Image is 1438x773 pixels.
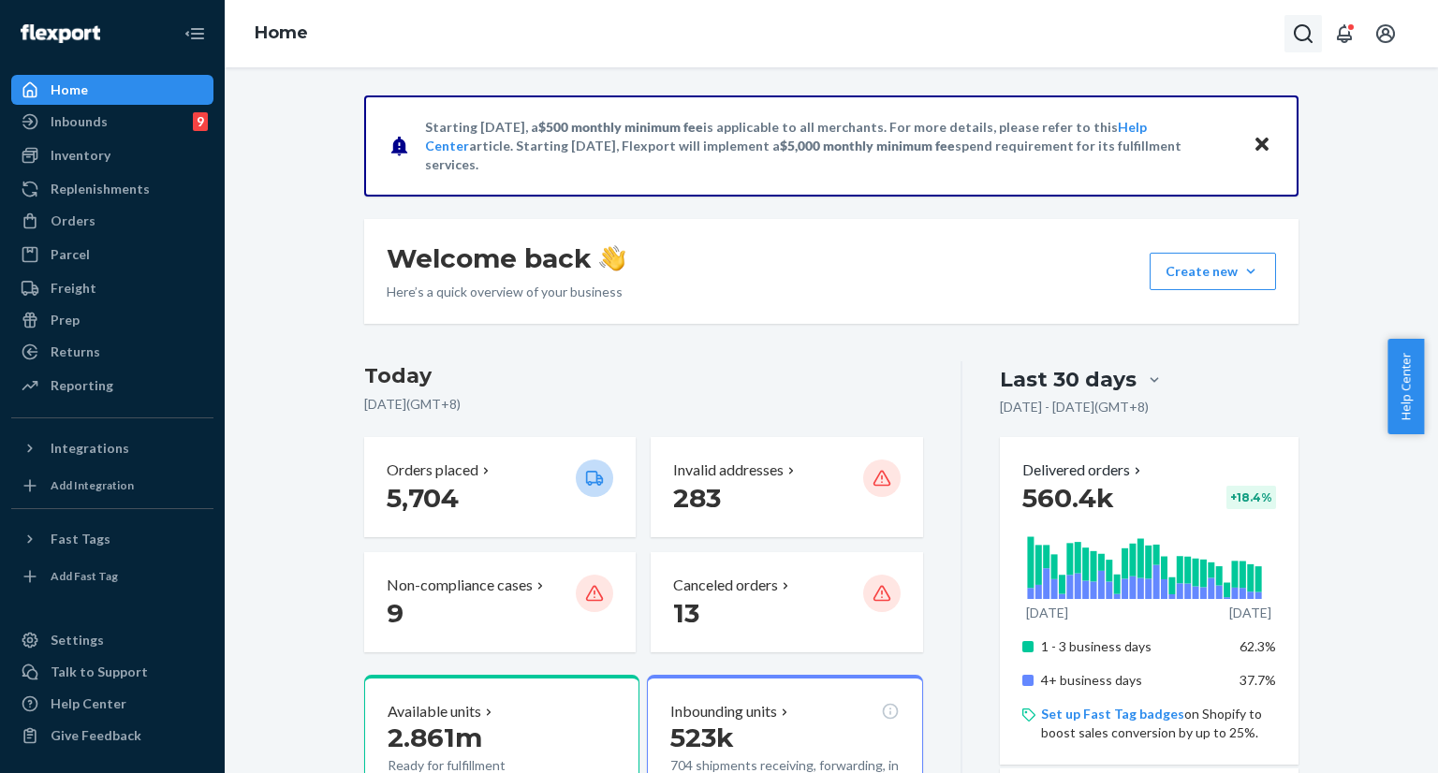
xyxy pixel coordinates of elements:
button: Give Feedback [11,721,213,751]
a: Replenishments [11,174,213,204]
a: Inventory [11,140,213,170]
p: Inbounding units [670,701,777,722]
div: Inbounds [51,112,108,131]
a: Prep [11,305,213,335]
div: 9 [193,112,208,131]
div: Fast Tags [51,530,110,548]
div: Integrations [51,439,129,458]
p: Available units [388,701,481,722]
a: Returns [11,337,213,367]
div: Add Integration [51,477,134,493]
button: Close [1250,132,1274,159]
button: Help Center [1387,339,1424,434]
a: Inbounds9 [11,107,213,137]
div: Give Feedback [51,726,141,745]
p: 4+ business days [1041,671,1225,690]
p: on Shopify to boost sales conversion by up to 25%. [1041,705,1276,742]
a: Set up Fast Tag badges [1041,706,1184,722]
a: Freight [11,273,213,303]
a: Help Center [11,689,213,719]
span: $5,000 monthly minimum fee [780,138,955,153]
button: Integrations [11,433,213,463]
div: Help Center [51,694,126,713]
div: Talk to Support [51,663,148,681]
span: 9 [387,597,404,629]
span: 62.3% [1240,638,1276,654]
div: Freight [51,279,96,298]
a: Add Fast Tag [11,562,213,591]
button: Non-compliance cases 9 [364,552,636,652]
p: Non-compliance cases [387,575,533,596]
button: Invalid addresses 283 [651,437,922,537]
div: Settings [51,631,104,649]
button: Open notifications [1326,15,1363,52]
button: Open account menu [1367,15,1404,52]
img: hand-wave emoji [599,245,625,271]
div: Reporting [51,376,113,395]
p: [DATE] - [DATE] ( GMT+8 ) [1000,398,1149,416]
a: Add Integration [11,471,213,501]
h1: Welcome back [387,241,625,275]
div: Home [51,80,88,99]
div: Returns [51,343,100,361]
div: Orders [51,211,95,230]
a: Orders [11,206,213,236]
ol: breadcrumbs [240,7,323,61]
a: Home [255,22,308,43]
span: 283 [673,482,721,514]
p: [DATE] [1229,604,1271,622]
button: Canceled orders 13 [651,552,922,652]
a: Settings [11,625,213,655]
p: [DATE] ( GMT+8 ) [364,395,923,414]
p: 1 - 3 business days [1041,637,1225,656]
button: Open Search Box [1284,15,1322,52]
div: Parcel [51,245,90,264]
p: Here’s a quick overview of your business [387,283,625,301]
button: Close Navigation [176,15,213,52]
div: Last 30 days [1000,365,1137,394]
span: 560.4k [1022,482,1114,514]
p: [DATE] [1026,604,1068,622]
button: Create new [1150,253,1276,290]
div: Inventory [51,146,110,165]
a: Reporting [11,371,213,401]
p: Canceled orders [673,575,778,596]
div: + 18.4 % [1226,486,1276,509]
button: Delivered orders [1022,459,1145,481]
button: Fast Tags [11,524,213,554]
h3: Today [364,361,923,391]
span: 2.861m [388,722,482,753]
p: Starting [DATE], a is applicable to all merchants. For more details, please refer to this article... [425,118,1235,174]
a: Home [11,75,213,105]
img: Flexport logo [21,24,100,43]
span: 523k [670,722,734,753]
span: 13 [673,597,699,629]
p: Orders placed [387,459,478,481]
div: Prep [51,311,80,329]
a: Talk to Support [11,657,213,687]
p: Invalid addresses [673,459,784,481]
span: 37.7% [1240,672,1276,688]
button: Orders placed 5,704 [364,437,636,537]
span: 5,704 [387,482,459,514]
span: $500 monthly minimum fee [538,119,703,135]
div: Replenishments [51,180,150,198]
a: Parcel [11,240,213,270]
div: Add Fast Tag [51,568,118,584]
